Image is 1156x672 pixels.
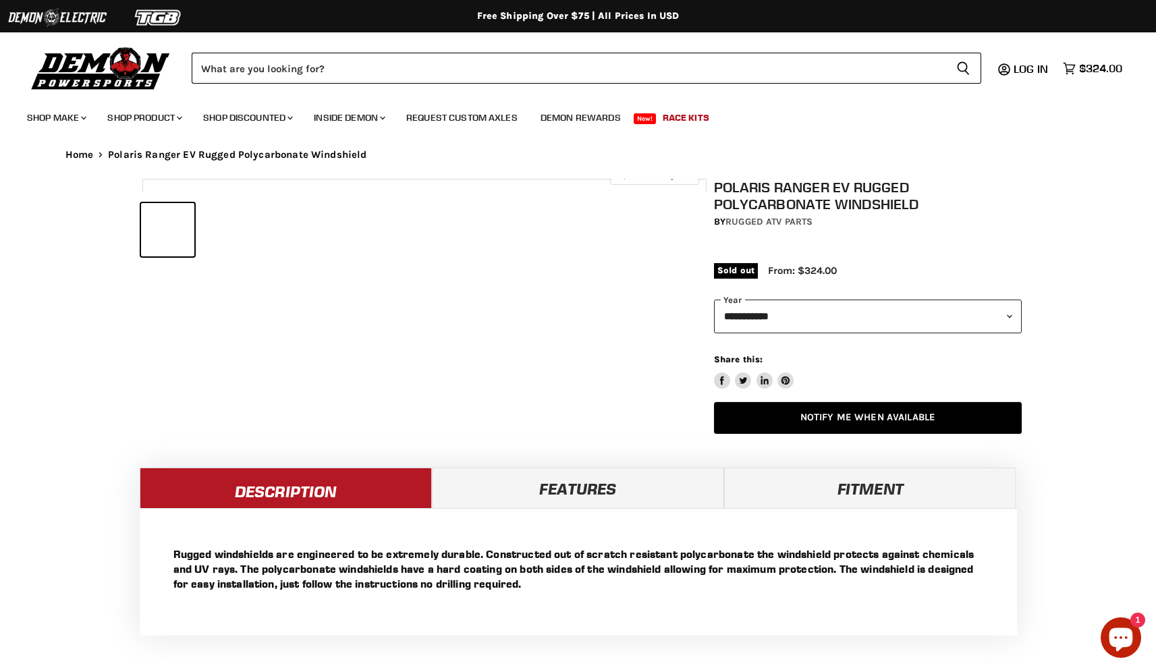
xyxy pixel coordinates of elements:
[1097,617,1145,661] inbox-online-store-chat: Shopify online store chat
[1014,62,1048,76] span: Log in
[634,113,657,124] span: New!
[38,149,1118,161] nav: Breadcrumbs
[17,99,1119,132] ul: Main menu
[1056,59,1129,78] a: $324.00
[432,468,724,508] a: Features
[173,547,983,591] p: Rugged windshields are engineered to be extremely durable. Constructed out of scratch resistant p...
[714,263,758,278] span: Sold out
[714,179,1022,213] h1: Polaris Ranger EV Rugged Polycarbonate Windshield
[617,170,692,180] span: Click to expand
[725,216,813,227] a: Rugged ATV Parts
[108,5,209,30] img: TGB Logo 2
[714,215,1022,229] div: by
[108,149,366,161] span: Polaris Ranger EV Rugged Polycarbonate Windshield
[724,468,1016,508] a: Fitment
[7,5,108,30] img: Demon Electric Logo 2
[304,104,393,132] a: Inside Demon
[65,149,94,161] a: Home
[768,264,837,277] span: From: $324.00
[945,53,981,84] button: Search
[192,53,981,84] form: Product
[97,104,190,132] a: Shop Product
[1079,62,1122,75] span: $324.00
[17,104,94,132] a: Shop Make
[653,104,719,132] a: Race Kits
[140,468,432,508] a: Description
[27,44,175,92] img: Demon Powersports
[714,354,763,364] span: Share this:
[192,53,945,84] input: Search
[193,104,301,132] a: Shop Discounted
[38,10,1118,22] div: Free Shipping Over $75 | All Prices In USD
[530,104,631,132] a: Demon Rewards
[714,300,1022,333] select: year
[141,203,194,256] button: IMAGE thumbnail
[1008,63,1056,75] a: Log in
[396,104,528,132] a: Request Custom Axles
[714,402,1022,434] a: Notify Me When Available
[714,354,794,389] aside: Share this:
